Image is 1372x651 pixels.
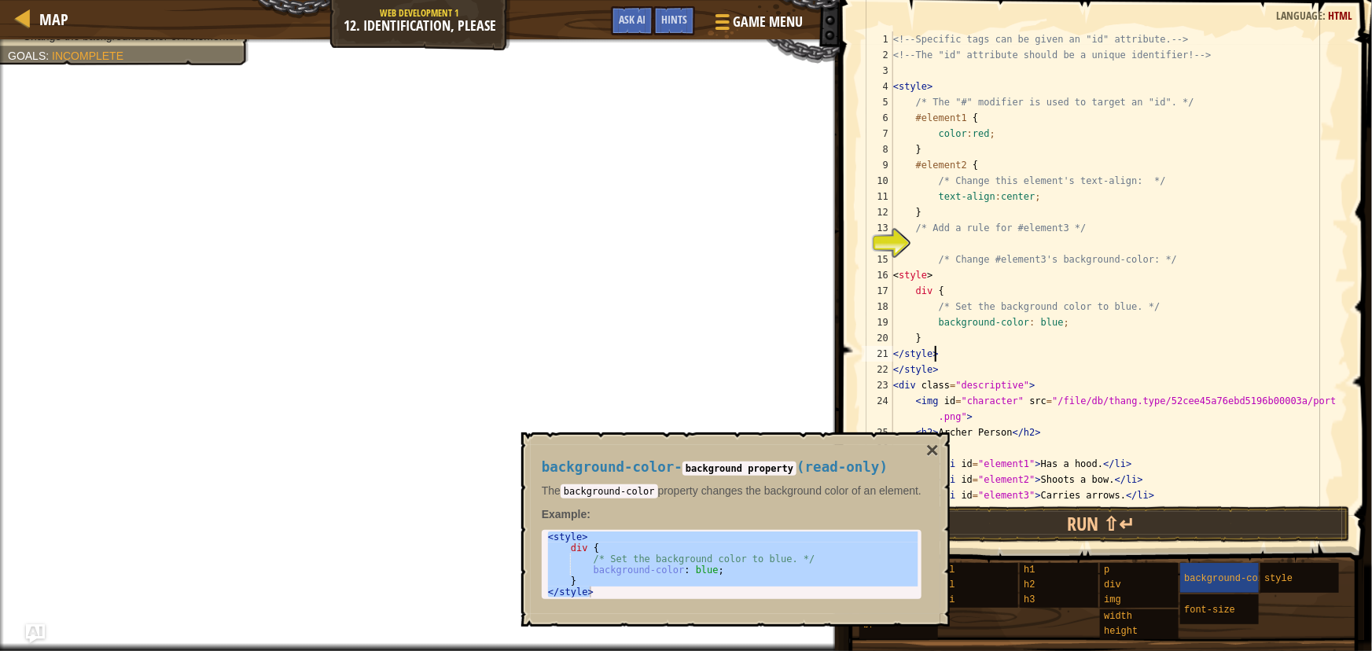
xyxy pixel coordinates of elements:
button: Game Menu [703,6,812,43]
div: 23 [862,377,893,393]
div: 15 [862,252,893,267]
div: 13 [862,220,893,236]
div: 21 [862,346,893,362]
span: background-color [1184,573,1275,584]
h4: - ( ) [542,460,921,475]
span: Ask AI [619,12,646,27]
div: 25 [862,425,893,440]
div: 4 [862,79,893,94]
span: Map [39,9,68,30]
div: 17 [862,283,893,299]
button: × [926,440,939,462]
div: 5 [862,94,893,110]
code: background-color [561,484,658,498]
code: background property [682,462,796,476]
span: h3 [1024,594,1035,605]
div: 3 [862,63,893,79]
div: 14 [862,236,893,252]
span: style [1264,573,1293,584]
p: The property changes the background color of an element. [542,483,921,498]
div: 20 [862,330,893,346]
button: Ask AI [611,6,653,35]
span: div [1104,579,1121,590]
span: img [1104,594,1121,605]
span: height [1104,626,1138,637]
div: 9 [862,157,893,173]
button: Ask AI [26,624,45,643]
div: 8 [862,142,893,157]
a: Map [31,9,68,30]
strong: : [542,508,590,520]
span: width [1104,611,1132,622]
span: Language [1276,8,1322,23]
div: 18 [862,299,893,314]
div: 22 [862,362,893,377]
div: 1 [862,31,893,47]
span: Game Menu [733,12,803,32]
button: Run ⇧↵ [852,506,1350,542]
span: read-only [805,459,880,475]
span: HTML [1328,8,1352,23]
span: p [1104,565,1109,576]
span: Example [542,508,587,520]
div: 7 [862,126,893,142]
span: font-size [1184,605,1235,616]
div: 12 [862,204,893,220]
div: 24 [862,393,893,425]
div: 2 [862,47,893,63]
span: : [1322,8,1328,23]
div: 11 [862,189,893,204]
div: 16 [862,267,893,283]
span: background-color [542,459,675,475]
div: 6 [862,110,893,126]
span: h1 [1024,565,1035,576]
span: : [46,50,52,62]
span: Incomplete [52,50,123,62]
span: h2 [1024,579,1035,590]
div: 19 [862,314,893,330]
span: Hints [661,12,687,27]
div: 10 [862,173,893,189]
span: Goals [8,50,46,62]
